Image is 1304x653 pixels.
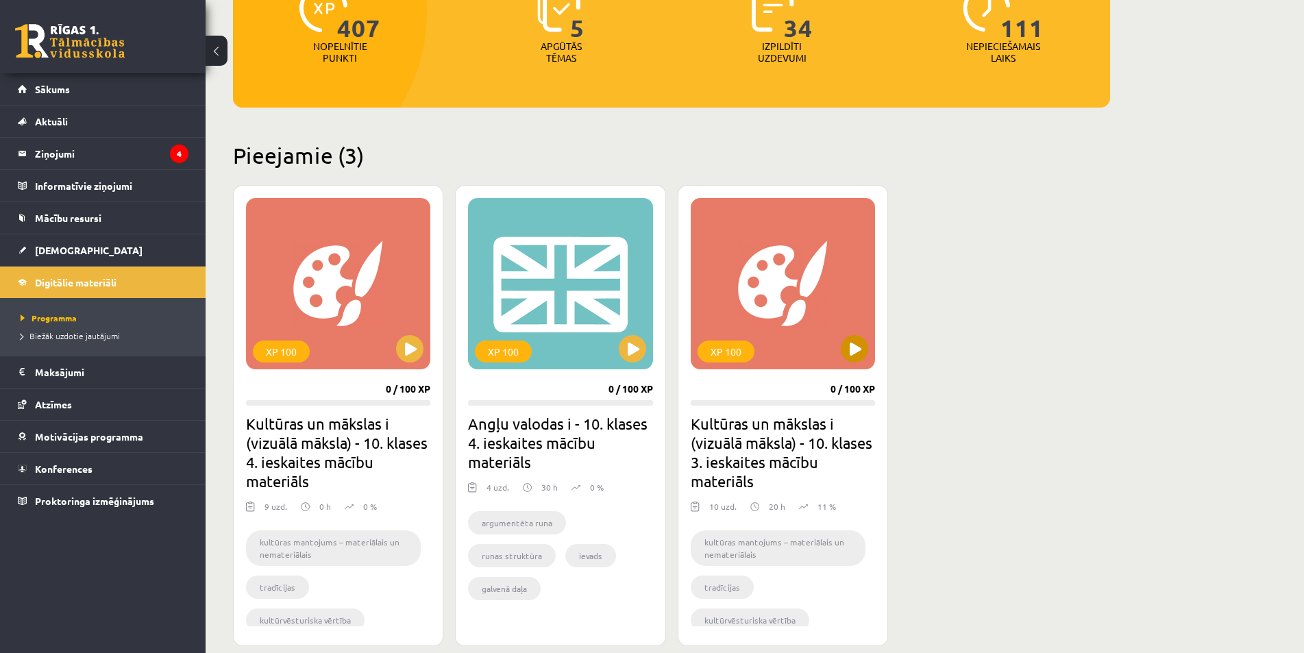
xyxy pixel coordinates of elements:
div: XP 100 [253,341,310,362]
div: XP 100 [698,341,754,362]
p: 0 h [319,500,331,513]
a: Ziņojumi4 [18,138,188,169]
a: Digitālie materiāli [18,267,188,298]
i: 4 [170,145,188,163]
li: argumentēta runa [468,511,566,534]
span: [DEMOGRAPHIC_DATA] [35,244,143,256]
a: Sākums [18,73,188,105]
a: Atzīmes [18,389,188,420]
p: 11 % [817,500,836,513]
h2: Kultūras un mākslas i (vizuālā māksla) - 10. klases 3. ieskaites mācību materiāls [691,414,875,491]
a: Maksājumi [18,356,188,388]
div: 4 uzd. [487,481,509,502]
li: tradīcijas [246,576,309,599]
span: Sākums [35,83,70,95]
a: Programma [21,312,192,324]
span: Digitālie materiāli [35,276,116,288]
div: XP 100 [475,341,532,362]
span: Mācību resursi [35,212,101,224]
p: 20 h [769,500,785,513]
a: Aktuāli [18,106,188,137]
a: Proktoringa izmēģinājums [18,485,188,517]
span: Aktuāli [35,115,68,127]
p: Izpildīti uzdevumi [755,40,809,64]
li: ievads [565,544,616,567]
li: tradīcijas [691,576,754,599]
div: 9 uzd. [265,500,287,521]
h2: Pieejamie (3) [233,142,1110,169]
p: 0 % [590,481,604,493]
a: Motivācijas programma [18,421,188,452]
legend: Maksājumi [35,356,188,388]
h2: Angļu valodas i - 10. klases 4. ieskaites mācību materiāls [468,414,652,471]
a: Biežāk uzdotie jautājumi [21,330,192,342]
li: kultūras mantojums – materiālais un nemateriālais [691,530,865,566]
span: Motivācijas programma [35,430,143,443]
span: Biežāk uzdotie jautājumi [21,330,120,341]
legend: Informatīvie ziņojumi [35,170,188,201]
legend: Ziņojumi [35,138,188,169]
a: Mācību resursi [18,202,188,234]
div: 10 uzd. [709,500,737,521]
a: Informatīvie ziņojumi [18,170,188,201]
a: Konferences [18,453,188,484]
p: 0 % [363,500,377,513]
li: runas struktūra [468,544,556,567]
span: Proktoringa izmēģinājums [35,495,154,507]
h2: Kultūras un mākslas i (vizuālā māksla) - 10. klases 4. ieskaites mācību materiāls [246,414,430,491]
li: kultūras mantojums – materiālais un nemateriālais [246,530,421,566]
span: Konferences [35,463,93,475]
p: Nopelnītie punkti [313,40,367,64]
p: Nepieciešamais laiks [966,40,1040,64]
li: kultūrvēsturiska vērtība [246,608,365,632]
p: 30 h [541,481,558,493]
a: Rīgas 1. Tālmācības vidusskola [15,24,125,58]
span: Atzīmes [35,398,72,410]
span: Programma [21,312,77,323]
li: galvenā daļa [468,577,541,600]
li: kultūrvēsturiska vērtība [691,608,809,632]
p: Apgūtās tēmas [534,40,588,64]
a: [DEMOGRAPHIC_DATA] [18,234,188,266]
